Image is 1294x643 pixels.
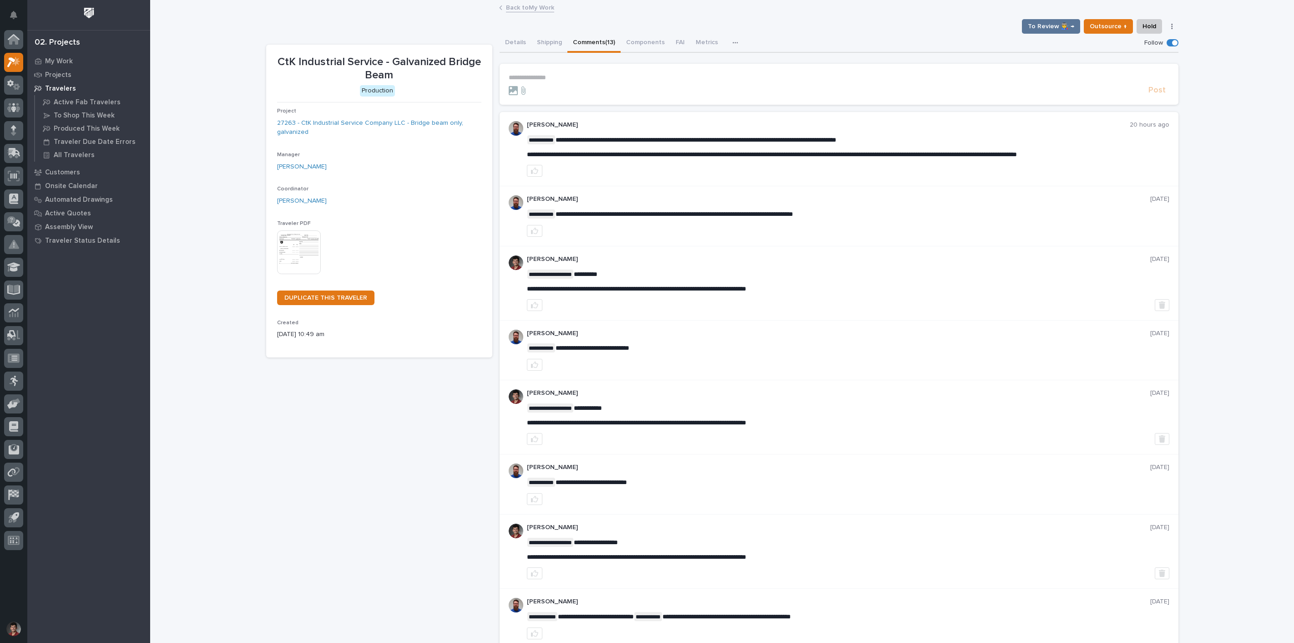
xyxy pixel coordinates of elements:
p: Automated Drawings [45,196,113,204]
a: 27263 - CtK Industrial Service Company LLC - Bridge beam only, galvanized [277,118,481,138]
span: Outsource ↑ [1090,21,1127,32]
a: Active Quotes [27,206,150,220]
a: Onsite Calendar [27,179,150,193]
img: 6hTokn1ETDGPf9BPokIQ [509,464,523,478]
span: DUPLICATE THIS TRAVELER [284,295,367,301]
a: Automated Drawings [27,193,150,206]
p: [DATE] [1150,464,1169,471]
button: Outsource ↑ [1084,19,1133,34]
a: DUPLICATE THIS TRAVELER [277,291,374,305]
p: [PERSON_NAME] [527,598,1150,606]
a: Assembly View [27,220,150,234]
span: Hold [1142,21,1156,32]
button: like this post [527,493,542,505]
p: Follow [1144,39,1163,47]
button: Comments (13) [567,34,621,53]
a: Traveler Status Details [27,234,150,247]
p: All Travelers [54,151,95,159]
button: like this post [527,567,542,579]
button: Components [621,34,670,53]
a: [PERSON_NAME] [277,196,327,206]
p: CtK Industrial Service - Galvanized Bridge Beam [277,56,481,82]
a: Back toMy Work [506,2,554,12]
p: [PERSON_NAME] [527,255,1150,263]
p: 20 hours ago [1130,121,1169,129]
p: [DATE] [1150,330,1169,337]
p: [DATE] [1150,255,1169,263]
p: Traveler Due Date Errors [54,138,136,146]
button: Hold [1137,19,1162,34]
p: [PERSON_NAME] [527,524,1150,531]
p: [PERSON_NAME] [527,330,1150,337]
button: like this post [527,225,542,237]
p: [PERSON_NAME] [527,464,1150,471]
span: Coordinator [277,186,308,192]
button: FAI [670,34,690,53]
button: Notifications [4,5,23,25]
button: like this post [527,359,542,371]
span: Created [277,320,298,326]
a: Customers [27,165,150,179]
button: Details [500,34,531,53]
a: Projects [27,68,150,82]
span: Post [1148,85,1166,96]
a: Traveler Due Date Errors [35,135,150,148]
p: Active Fab Travelers [54,98,121,107]
button: Delete post [1155,299,1169,311]
span: Manager [277,152,300,158]
button: like this post [527,433,542,445]
p: [DATE] [1150,598,1169,606]
button: like this post [527,628,542,639]
img: 6hTokn1ETDGPf9BPokIQ [509,598,523,612]
button: To Review 👨‍🏭 → [1022,19,1080,34]
a: [PERSON_NAME] [277,162,327,172]
img: 6hTokn1ETDGPf9BPokIQ [509,330,523,344]
img: ROij9lOReuV7WqYxWfnW [509,389,523,404]
span: Project [277,108,296,114]
button: Delete post [1155,567,1169,579]
div: Notifications [11,11,23,26]
p: Traveler Status Details [45,237,120,245]
button: Shipping [531,34,567,53]
a: All Travelers [35,148,150,161]
p: [PERSON_NAME] [527,389,1150,397]
p: To Shop This Week [54,112,115,120]
button: Delete post [1155,433,1169,445]
a: Produced This Week [35,122,150,135]
p: [PERSON_NAME] [527,195,1150,203]
button: Post [1145,85,1169,96]
div: Production [360,85,395,97]
a: Active Fab Travelers [35,96,150,108]
a: My Work [27,54,150,68]
p: Active Quotes [45,209,91,218]
p: [DATE] [1150,524,1169,531]
img: ROij9lOReuV7WqYxWfnW [509,524,523,538]
p: Travelers [45,85,76,93]
p: Assembly View [45,223,93,231]
p: Projects [45,71,71,79]
img: 6hTokn1ETDGPf9BPokIQ [509,121,523,136]
p: Customers [45,168,80,177]
p: Produced This Week [54,125,120,133]
img: Workspace Logo [81,5,97,21]
button: users-avatar [4,619,23,638]
p: Onsite Calendar [45,182,98,190]
button: like this post [527,165,542,177]
button: like this post [527,299,542,311]
p: [DATE] 10:49 am [277,330,481,339]
button: Metrics [690,34,723,53]
a: Travelers [27,82,150,95]
p: [DATE] [1150,389,1169,397]
img: ROij9lOReuV7WqYxWfnW [509,255,523,270]
p: [PERSON_NAME] [527,121,1130,129]
p: My Work [45,57,73,66]
div: 02. Projects [35,38,80,48]
p: [DATE] [1150,195,1169,203]
span: Traveler PDF [277,221,311,226]
span: To Review 👨‍🏭 → [1028,21,1074,32]
img: 6hTokn1ETDGPf9BPokIQ [509,195,523,210]
a: To Shop This Week [35,109,150,122]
